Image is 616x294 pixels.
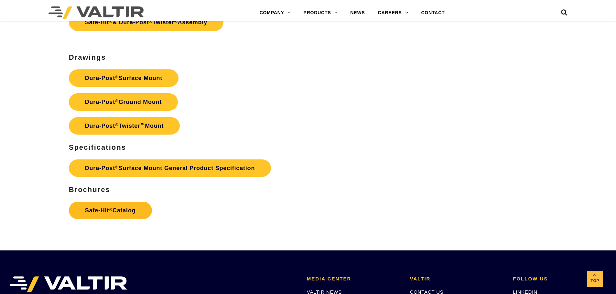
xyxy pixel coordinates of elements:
a: Dura-Post®Twister™Mount [69,117,180,135]
strong: Brochures [69,186,110,194]
strong: Drawings [69,53,106,61]
sup: ™ [140,122,145,127]
img: VALTIR [10,276,127,292]
sup: ® [174,19,178,24]
sup: ® [115,165,119,169]
sup: ® [109,19,113,24]
a: CONTACT [415,6,451,19]
a: Safe-Hit®& Dura-Post®Twister®Assembly [69,14,223,31]
span: Top [587,277,603,285]
a: Dura-Post®Surface Mount General Product Specification [69,159,271,177]
a: Safe-Hit®Catalog [69,202,152,219]
a: NEWS [344,6,371,19]
sup: ® [109,207,113,212]
h2: FOLLOW US [513,276,606,282]
a: Top [587,271,603,287]
strong: Specifications [69,143,126,151]
a: PRODUCTS [297,6,344,19]
a: Dura-Post®Ground Mount [69,93,178,111]
h2: VALTIR [410,276,503,282]
sup: ® [115,122,119,127]
sup: ® [115,75,119,79]
img: Valtir [49,6,144,19]
sup: ® [149,19,153,24]
a: Dura-Post®Surface Mount [69,69,178,87]
sup: ® [115,98,119,103]
h2: MEDIA CENTER [307,276,400,282]
a: COMPANY [253,6,297,19]
a: CAREERS [372,6,415,19]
